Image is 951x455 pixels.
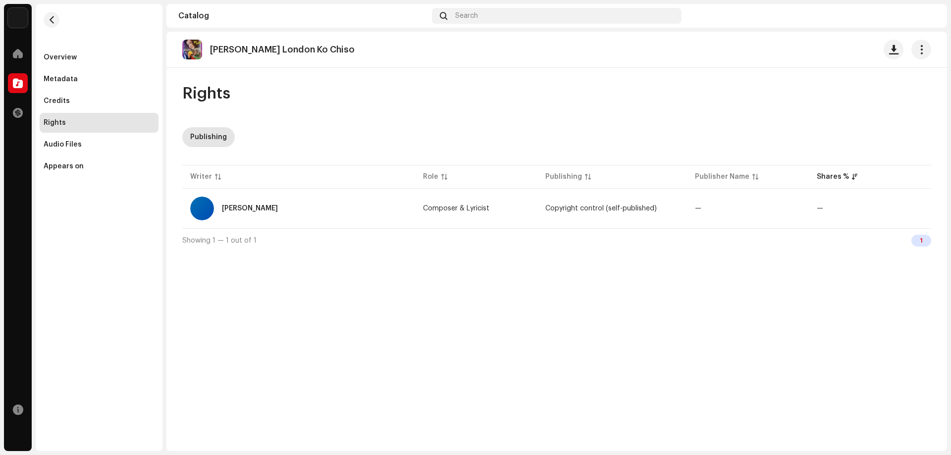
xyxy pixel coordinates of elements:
[919,8,935,24] img: f6b83e16-e947-4fc9-9cc2-434e4cbb8497
[40,113,158,133] re-m-nav-item: Rights
[817,205,823,212] re-a-table-progress: —
[44,162,84,170] div: Appears on
[911,235,931,247] div: 1
[8,8,28,28] img: 10d72f0b-d06a-424f-aeaa-9c9f537e57b6
[210,45,355,55] p: [PERSON_NAME] London Ko Chiso
[695,205,701,212] span: —
[190,127,227,147] div: Publishing
[545,172,582,182] div: Publishing
[182,237,257,244] span: Showing 1 — 1 out of 1
[44,119,66,127] div: Rights
[44,75,78,83] div: Metadata
[222,205,278,212] div: Shambhujeet Baskota
[178,12,428,20] div: Catalog
[40,48,158,67] re-m-nav-item: Overview
[40,91,158,111] re-m-nav-item: Credits
[423,172,438,182] div: Role
[40,69,158,89] re-m-nav-item: Metadata
[695,172,749,182] div: Publisher Name
[44,141,82,149] div: Audio Files
[40,156,158,176] re-m-nav-item: Appears on
[44,53,77,61] div: Overview
[455,12,478,20] span: Search
[190,172,212,182] div: Writer
[44,97,70,105] div: Credits
[423,205,489,212] span: Composer & Lyricist
[545,205,657,212] span: Copyright control (self-published)
[40,135,158,154] re-m-nav-item: Audio Files
[182,40,202,59] img: 8d7dff91-4fa1-4a11-a7d3-80e70c7cacce
[817,172,849,182] div: Shares %
[182,84,230,103] span: Rights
